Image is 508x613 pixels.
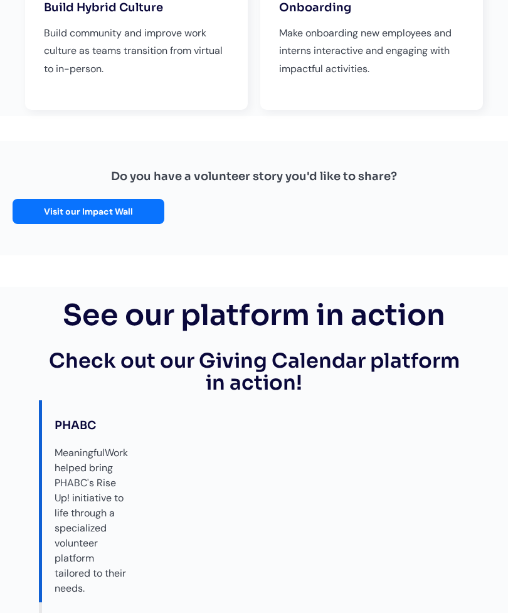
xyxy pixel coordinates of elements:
a: Visit our Impact Wall [13,200,164,225]
div: Do you have a volunteer story you'd like to share? [111,167,397,187]
h4: Onboarding [279,2,351,16]
h2: See our platform in action [63,300,445,332]
h4: Build Hybrid Culture [44,2,163,16]
div: MeaningfulWork helped bring PHABC's Rise Up! initiative to life through a specialized volunteer p... [42,440,140,603]
p: Make onboarding new employees and interns interactive and engaging with impactful activities. [279,25,464,79]
h2: Check out our Giving Calendar platform in action! [38,351,470,395]
p: Build community and improve work culture as teams transition from virtual to in-person. [44,25,229,79]
div: PHABC [42,413,140,440]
